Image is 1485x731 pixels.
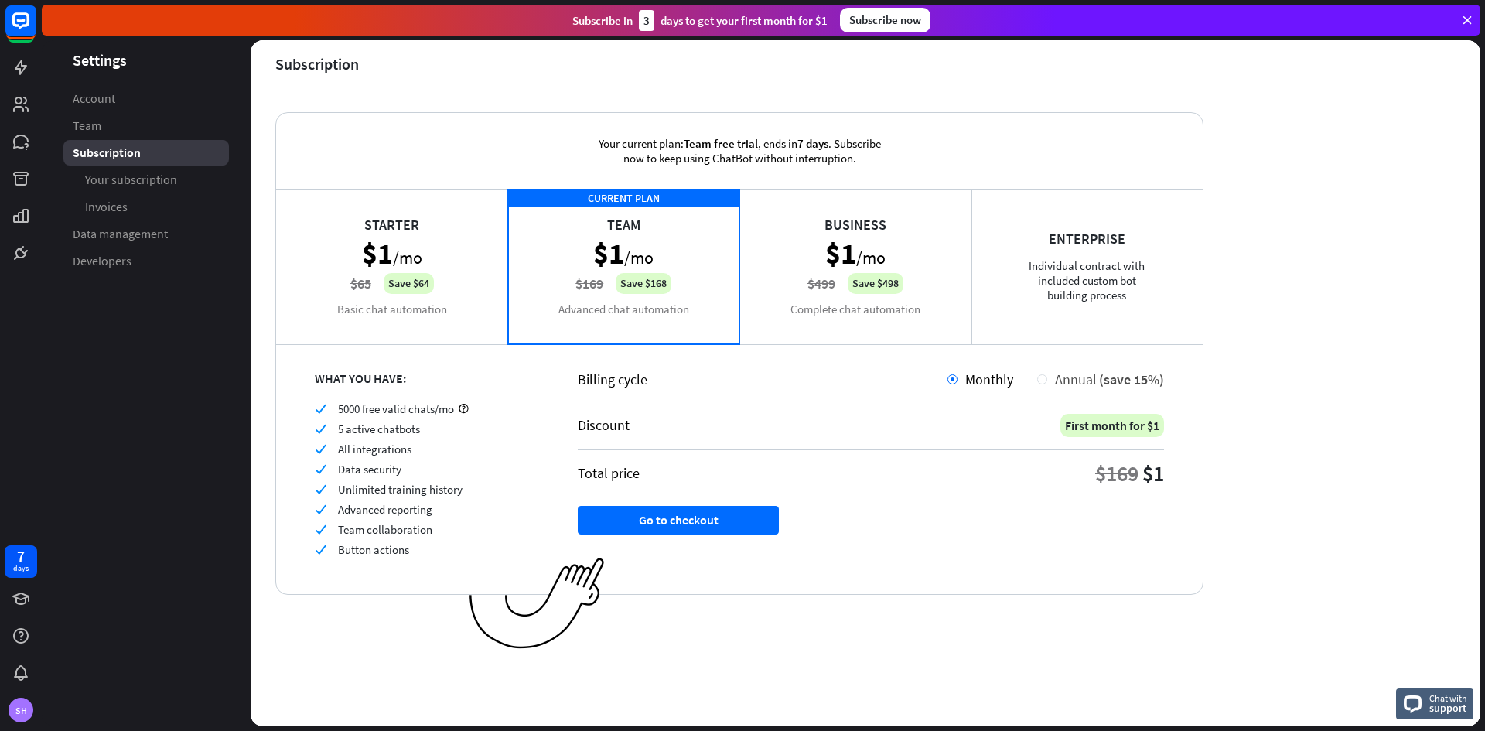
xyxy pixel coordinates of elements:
a: Data management [63,221,229,247]
span: Data management [73,226,168,242]
span: Team [73,118,101,134]
button: Open LiveChat chat widget [12,6,59,53]
span: support [1429,701,1467,715]
i: check [315,504,326,515]
div: Subscribe in days to get your first month for $1 [572,10,828,31]
span: Chat with [1429,691,1467,705]
span: Team free trial [684,136,758,151]
span: (save 15%) [1099,371,1164,388]
i: check [315,483,326,495]
img: ec979a0a656117aaf919.png [469,558,605,650]
a: Your subscription [63,167,229,193]
div: 3 [639,10,654,31]
div: 7 [17,549,25,563]
span: Developers [73,253,131,269]
span: Your subscription [85,172,177,188]
span: All integrations [338,442,411,456]
span: 5000 free valid chats/mo [338,401,454,416]
div: Your current plan: , ends in . Subscribe now to keep using ChatBot without interruption. [573,113,906,189]
a: Invoices [63,194,229,220]
i: check [315,443,326,455]
div: $169 [1095,459,1138,487]
i: check [315,403,326,415]
span: Annual [1055,371,1097,388]
div: First month for $1 [1060,414,1164,437]
span: Subscription [73,145,141,161]
div: Discount [578,416,630,434]
span: 7 days [797,136,828,151]
span: Unlimited training history [338,482,463,497]
div: SH [9,698,33,722]
i: check [315,544,326,555]
span: 5 active chatbots [338,422,420,436]
span: Button actions [338,542,409,557]
a: Team [63,113,229,138]
i: check [315,524,326,535]
span: Account [73,91,115,107]
span: Data security [338,462,401,477]
div: days [13,563,29,574]
span: Monthly [965,371,1013,388]
div: Subscription [275,55,359,73]
i: check [315,423,326,435]
button: Go to checkout [578,506,779,535]
span: Advanced reporting [338,502,432,517]
i: check [315,463,326,475]
div: Total price [578,464,640,482]
span: Team collaboration [338,522,432,537]
a: Developers [63,248,229,274]
span: Invoices [85,199,128,215]
div: Subscribe now [840,8,930,32]
header: Settings [42,50,251,70]
a: 7 days [5,545,37,578]
div: Billing cycle [578,371,947,388]
div: $1 [1142,459,1164,487]
div: WHAT YOU HAVE: [315,371,539,386]
a: Account [63,86,229,111]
